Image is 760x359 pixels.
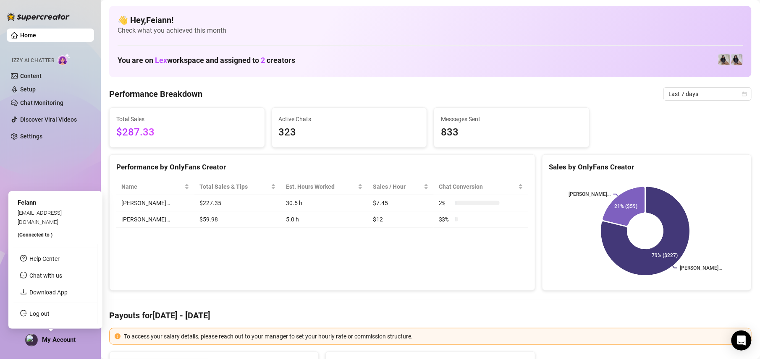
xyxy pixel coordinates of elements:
td: $7.45 [368,195,434,211]
span: 33 % [439,215,452,224]
img: Francesca [718,54,730,65]
span: Feiann [18,199,36,206]
span: 2 % [439,198,452,208]
td: [PERSON_NAME]… [116,211,194,228]
a: Home [20,32,36,39]
img: AI Chatter [58,53,71,65]
td: [PERSON_NAME]… [116,195,194,211]
a: Discover Viral Videos [20,116,77,123]
td: 5.0 h [281,211,368,228]
span: (Connected to ) [18,232,52,238]
a: Content [20,73,42,79]
li: Log out [13,307,97,320]
a: Download App [29,289,68,296]
span: [EMAIL_ADDRESS][DOMAIN_NAME] [18,209,62,225]
span: Lex [155,56,167,65]
a: Chat Monitoring [20,99,63,106]
text: [PERSON_NAME]… [569,191,611,197]
h4: Performance Breakdown [109,88,202,100]
div: Sales by OnlyFans Creator [549,161,744,173]
td: $227.35 [194,195,281,211]
th: Total Sales & Tips [194,179,281,195]
span: calendar [742,91,747,96]
span: Total Sales [116,114,258,124]
img: profilePics%2FMOLWZQSXvfM60zO7sy7eR3cMqNk1.jpeg [26,334,37,346]
img: logo-BBDzfeDw.svg [7,13,70,21]
span: Total Sales & Tips [199,182,269,191]
td: $12 [368,211,434,228]
div: Est. Hours Worked [286,182,356,191]
span: 323 [279,125,420,140]
span: Last 7 days [668,88,747,100]
th: Sales / Hour [368,179,434,195]
span: Chat with us [29,272,62,279]
div: Open Intercom Messenger [731,330,752,351]
h4: 👋 Hey, Feiann ! [118,14,743,26]
span: message [20,272,27,278]
span: $287.33 [116,125,258,140]
span: Active Chats [279,114,420,124]
a: Help Center [29,255,60,262]
a: Log out [29,310,50,317]
span: Name [121,182,183,191]
span: Sales / Hour [373,182,422,191]
span: Chat Conversion [439,182,516,191]
div: Performance by OnlyFans Creator [116,161,528,173]
td: 30.5 h [281,195,368,211]
a: Settings [20,133,42,140]
span: 833 [441,125,582,140]
text: [PERSON_NAME]… [680,265,722,271]
span: 2 [261,56,265,65]
img: Francesca [731,54,743,65]
h4: Payouts for [DATE] - [DATE] [109,310,752,321]
span: Check what you achieved this month [118,26,743,35]
a: Setup [20,86,36,93]
span: My Account [42,336,76,343]
span: Izzy AI Chatter [12,57,54,65]
th: Chat Conversion [434,179,528,195]
th: Name [116,179,194,195]
td: $59.98 [194,211,281,228]
span: exclamation-circle [115,333,121,339]
h1: You are on workspace and assigned to creators [118,56,295,65]
span: Messages Sent [441,114,582,124]
div: To access your salary details, please reach out to your manager to set your hourly rate or commis... [124,332,746,341]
